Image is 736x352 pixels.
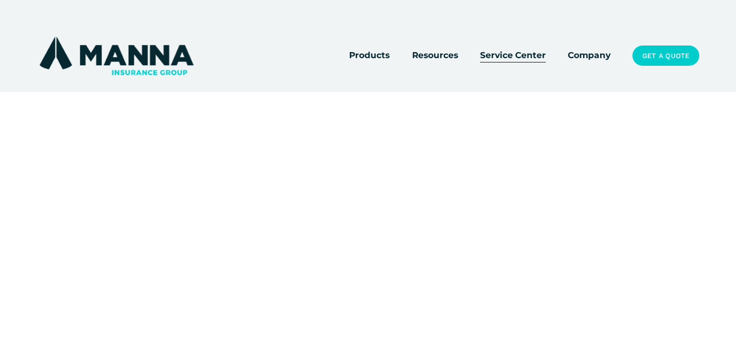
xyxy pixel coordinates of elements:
[632,46,699,66] a: Get a Quote
[568,48,611,64] a: Company
[412,48,458,64] a: folder dropdown
[480,48,546,64] a: Service Center
[349,48,390,64] a: folder dropdown
[412,49,458,63] span: Resources
[37,35,196,77] img: Manna Insurance Group
[349,49,390,63] span: Products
